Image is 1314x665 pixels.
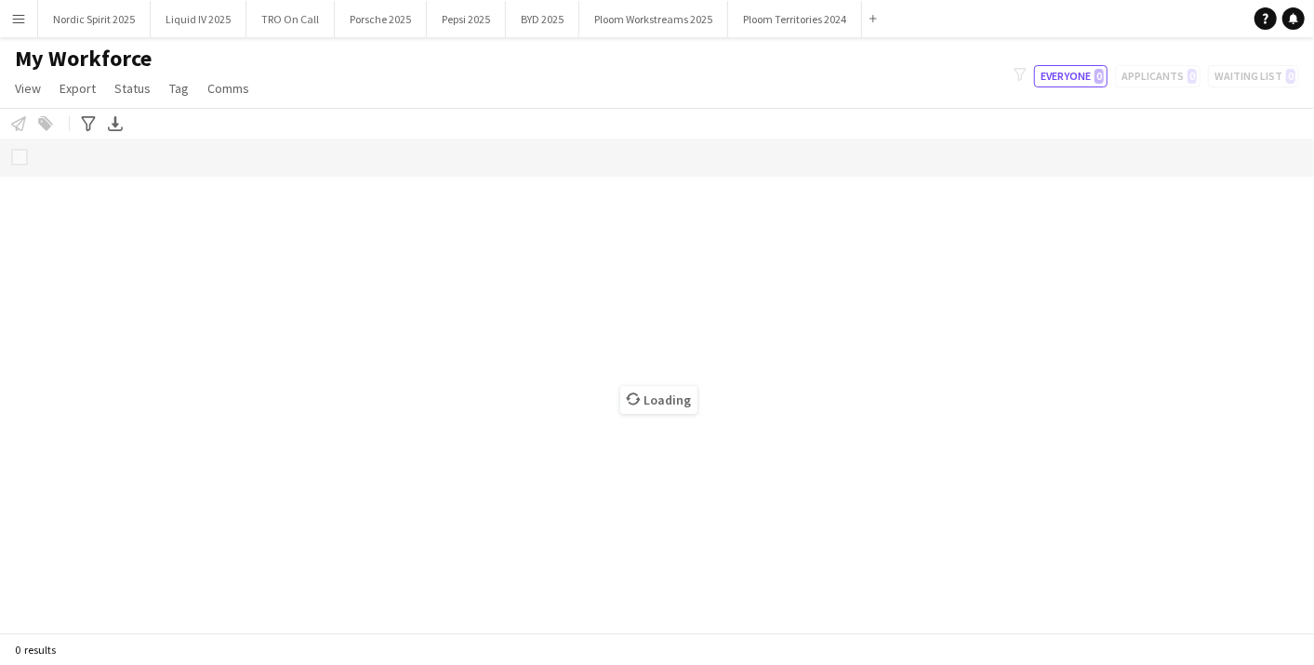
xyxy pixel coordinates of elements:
a: Export [52,76,103,100]
span: My Workforce [15,45,152,73]
button: Nordic Spirit 2025 [38,1,151,37]
button: Porsche 2025 [335,1,427,37]
button: Ploom Workstreams 2025 [579,1,728,37]
button: BYD 2025 [506,1,579,37]
a: Comms [200,76,257,100]
button: Pepsi 2025 [427,1,506,37]
button: Everyone0 [1034,65,1108,87]
span: Status [114,80,151,97]
app-action-btn: Export XLSX [104,113,126,135]
a: View [7,76,48,100]
button: Ploom Territories 2024 [728,1,862,37]
span: Export [60,80,96,97]
span: 0 [1095,69,1104,84]
button: Liquid IV 2025 [151,1,246,37]
a: Status [107,76,158,100]
span: Tag [169,80,189,97]
a: Tag [162,76,196,100]
span: Comms [207,80,249,97]
span: Loading [620,386,697,414]
app-action-btn: Advanced filters [77,113,100,135]
button: TRO On Call [246,1,335,37]
span: View [15,80,41,97]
